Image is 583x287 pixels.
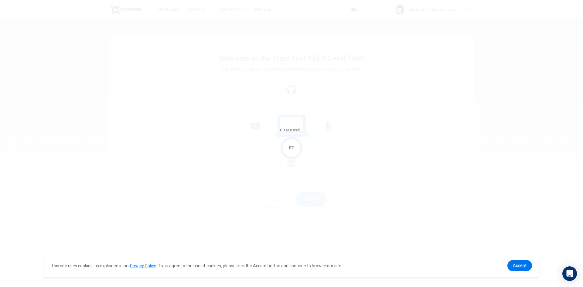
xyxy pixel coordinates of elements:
[44,254,539,277] div: cookieconsent
[130,263,156,268] a: Privacy Policy
[51,263,342,268] span: This site uses cookies, as explained in our . If you agree to the use of cookies, please click th...
[562,266,577,281] div: Open Intercom Messenger
[280,128,303,132] span: Please wait...
[513,263,527,268] span: Accept
[507,260,532,271] a: dismiss cookie message
[289,144,295,151] div: 0%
